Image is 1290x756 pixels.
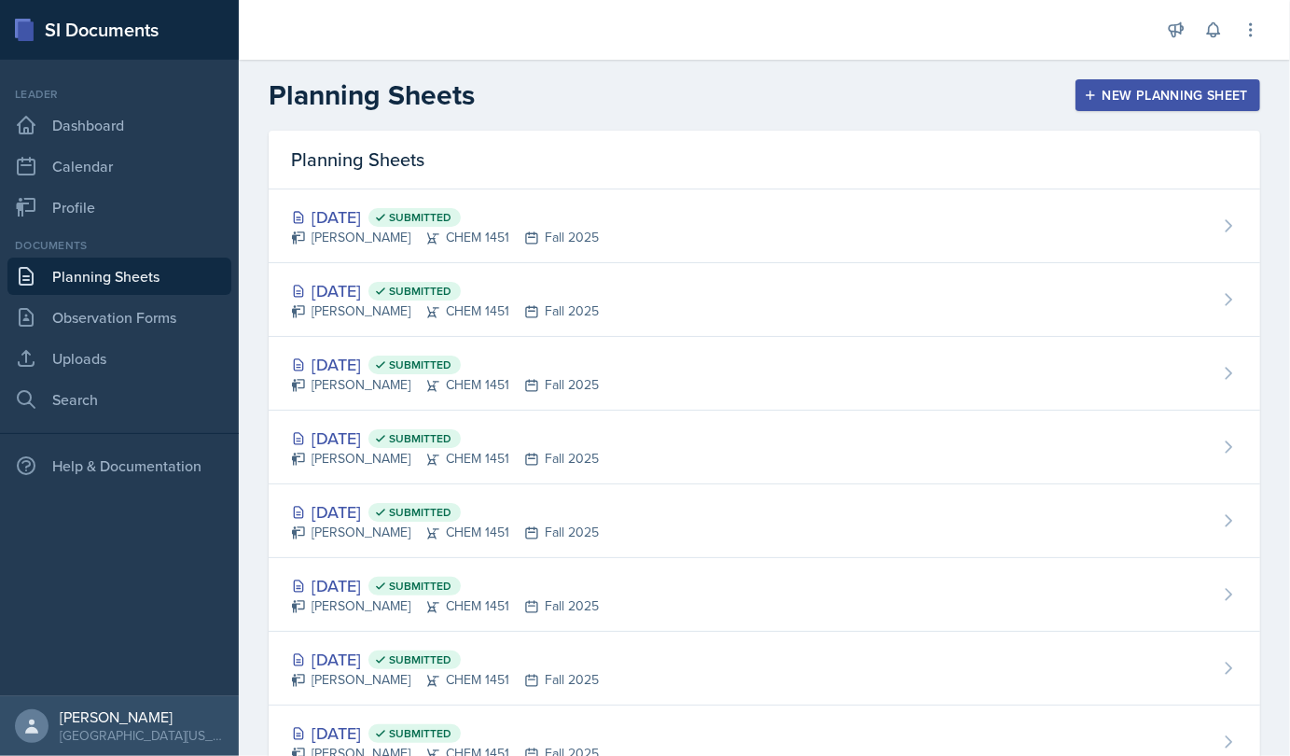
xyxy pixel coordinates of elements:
div: [PERSON_NAME] CHEM 1451 Fall 2025 [291,449,599,469]
div: New Planning Sheet [1088,88,1248,103]
a: [DATE] Submitted [PERSON_NAME]CHEM 1451Fall 2025 [269,558,1260,632]
a: [DATE] Submitted [PERSON_NAME]CHEM 1451Fall 2025 [269,484,1260,558]
span: Submitted [389,579,451,594]
div: [DATE] [291,573,599,598]
div: [DATE] [291,352,599,377]
div: [DATE] [291,278,599,303]
a: Calendar [7,147,231,185]
h2: Planning Sheets [269,78,475,112]
span: Submitted [389,652,451,667]
div: Help & Documentation [7,447,231,484]
div: [PERSON_NAME] CHEM 1451 Fall 2025 [291,523,599,542]
div: Leader [7,86,231,103]
a: Planning Sheets [7,258,231,295]
div: [PERSON_NAME] CHEM 1451 Fall 2025 [291,228,599,247]
button: New Planning Sheet [1075,79,1260,111]
div: [PERSON_NAME] CHEM 1451 Fall 2025 [291,596,599,616]
div: [DATE] [291,647,599,672]
span: Submitted [389,431,451,446]
div: Planning Sheets [269,131,1260,189]
div: [PERSON_NAME] [60,707,224,726]
div: [GEOGRAPHIC_DATA][US_STATE] [60,726,224,745]
a: [DATE] Submitted [PERSON_NAME]CHEM 1451Fall 2025 [269,189,1260,263]
a: Dashboard [7,106,231,144]
span: Submitted [389,284,451,299]
div: Documents [7,237,231,254]
div: [PERSON_NAME] CHEM 1451 Fall 2025 [291,301,599,321]
div: [PERSON_NAME] CHEM 1451 Fall 2025 [291,670,599,690]
span: Submitted [389,726,451,741]
div: [PERSON_NAME] CHEM 1451 Fall 2025 [291,375,599,395]
a: [DATE] Submitted [PERSON_NAME]CHEM 1451Fall 2025 [269,411,1260,484]
span: Submitted [389,505,451,520]
a: [DATE] Submitted [PERSON_NAME]CHEM 1451Fall 2025 [269,632,1260,706]
span: Submitted [389,357,451,372]
div: [DATE] [291,426,599,451]
div: [DATE] [291,499,599,525]
a: Uploads [7,340,231,377]
a: [DATE] Submitted [PERSON_NAME]CHEM 1451Fall 2025 [269,337,1260,411]
a: Search [7,381,231,418]
div: [DATE] [291,204,599,230]
a: Observation Forms [7,299,231,336]
a: [DATE] Submitted [PERSON_NAME]CHEM 1451Fall 2025 [269,263,1260,337]
a: Profile [7,189,231,226]
div: [DATE] [291,721,599,746]
span: Submitted [389,210,451,225]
